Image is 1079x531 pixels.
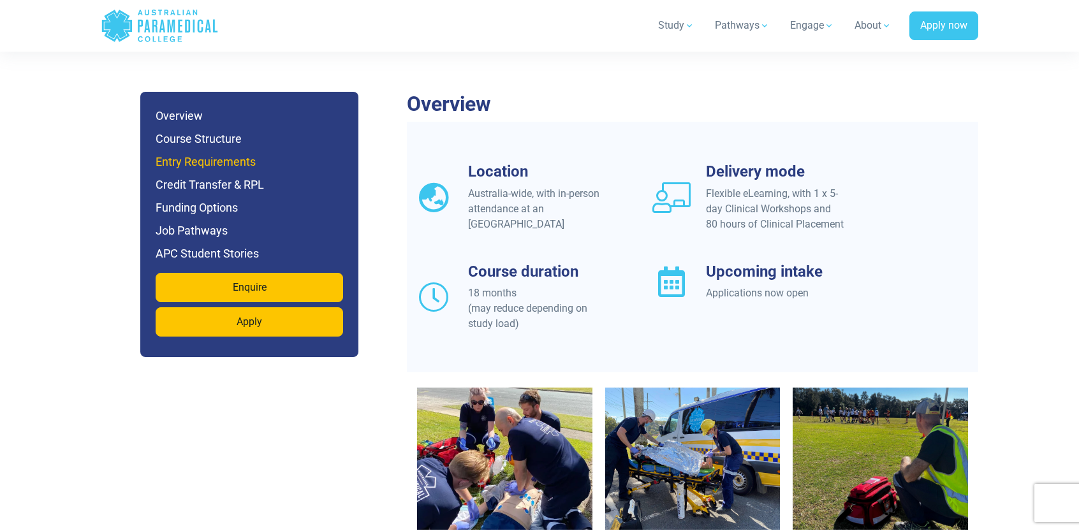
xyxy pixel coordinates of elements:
a: Enquire [156,273,343,302]
h6: Funding Options [156,199,343,217]
a: About [847,8,899,43]
div: Flexible eLearning, with 1 x 5-day Clinical Workshops and 80 hours of Clinical Placement [706,186,844,232]
div: Australia-wide, with in-person attendance at an [GEOGRAPHIC_DATA] [468,186,606,232]
h6: Overview [156,107,343,125]
h2: Overview [407,92,978,116]
div: Applications now open [706,286,844,301]
img: Image [605,388,781,530]
h3: Course duration [468,263,606,281]
a: Pathways [707,8,777,43]
h6: Entry Requirements [156,153,343,171]
h3: Delivery mode [706,163,844,181]
a: Apply [156,307,343,337]
a: Australian Paramedical College [101,5,219,47]
h6: Credit Transfer & RPL [156,176,343,194]
img: Image [793,388,968,530]
img: paramedic qld [417,388,592,530]
a: Study [650,8,702,43]
a: Apply now [909,11,978,41]
a: Engage [782,8,842,43]
div: 18 months (may reduce depending on study load) [468,286,606,331]
h6: Course Structure [156,130,343,148]
h6: APC Student Stories [156,245,343,263]
h6: Job Pathways [156,222,343,240]
h3: Upcoming intake [706,263,844,281]
h3: Location [468,163,606,181]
